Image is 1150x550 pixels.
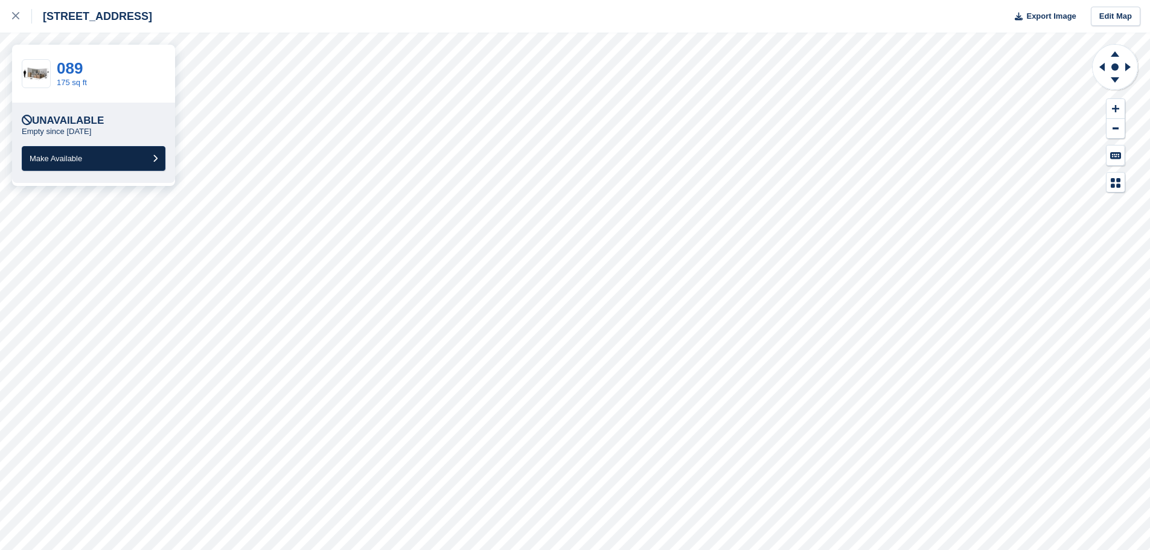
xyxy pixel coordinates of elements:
[1107,119,1125,139] button: Zoom Out
[30,154,82,163] span: Make Available
[1091,7,1140,27] a: Edit Map
[1107,99,1125,119] button: Zoom In
[22,146,165,171] button: Make Available
[22,115,104,127] div: Unavailable
[57,78,87,87] a: 175 sq ft
[22,63,50,85] img: 175-sqft-unit.jpg
[32,9,152,24] div: [STREET_ADDRESS]
[1107,145,1125,165] button: Keyboard Shortcuts
[1026,10,1076,22] span: Export Image
[22,127,91,136] p: Empty since [DATE]
[57,59,83,77] a: 089
[1107,173,1125,193] button: Map Legend
[1008,7,1076,27] button: Export Image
